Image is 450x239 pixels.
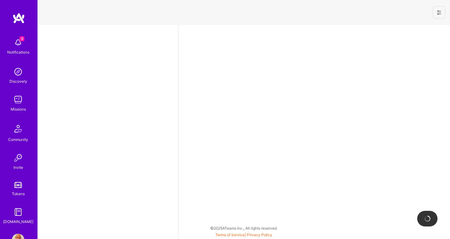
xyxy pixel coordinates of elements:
[12,206,24,218] img: guide book
[3,218,33,225] div: [DOMAIN_NAME]
[37,220,450,236] div: © 2025 ATeams Inc., All rights reserved.
[11,121,26,136] img: Community
[9,78,27,85] div: Discovery
[7,49,29,55] div: Notifications
[424,215,431,222] img: loading
[12,13,25,24] img: logo
[19,36,24,41] span: 9
[13,164,23,171] div: Invite
[12,65,24,78] img: discovery
[12,152,24,164] img: Invite
[11,106,26,112] div: Missions
[12,190,25,197] div: Tokens
[215,232,245,237] a: Terms of Service
[12,36,24,49] img: bell
[12,93,24,106] img: teamwork
[215,232,272,237] span: |
[247,232,272,237] a: Privacy Policy
[8,136,28,143] div: Community
[14,182,22,188] img: tokens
